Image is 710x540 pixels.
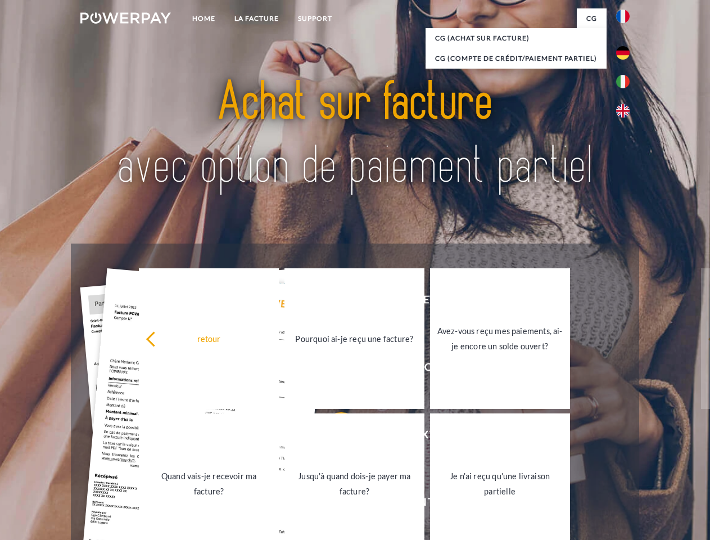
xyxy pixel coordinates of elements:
a: CG (achat sur facture) [426,28,607,48]
div: Pourquoi ai-je reçu une facture? [291,331,418,346]
a: CG [577,8,607,29]
a: LA FACTURE [225,8,288,29]
div: Quand vais-je recevoir ma facture? [146,469,272,499]
img: it [616,75,630,88]
a: Support [288,8,342,29]
a: Avez-vous reçu mes paiements, ai-je encore un solde ouvert? [430,268,570,409]
div: Je n'ai reçu qu'une livraison partielle [437,469,563,499]
div: Jusqu'à quand dois-je payer ma facture? [291,469,418,499]
img: en [616,104,630,118]
img: title-powerpay_fr.svg [107,54,603,215]
a: Home [183,8,225,29]
img: logo-powerpay-white.svg [80,12,171,24]
div: Avez-vous reçu mes paiements, ai-je encore un solde ouvert? [437,323,563,354]
a: CG (Compte de crédit/paiement partiel) [426,48,607,69]
img: fr [616,10,630,23]
div: retour [146,331,272,346]
img: de [616,46,630,60]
